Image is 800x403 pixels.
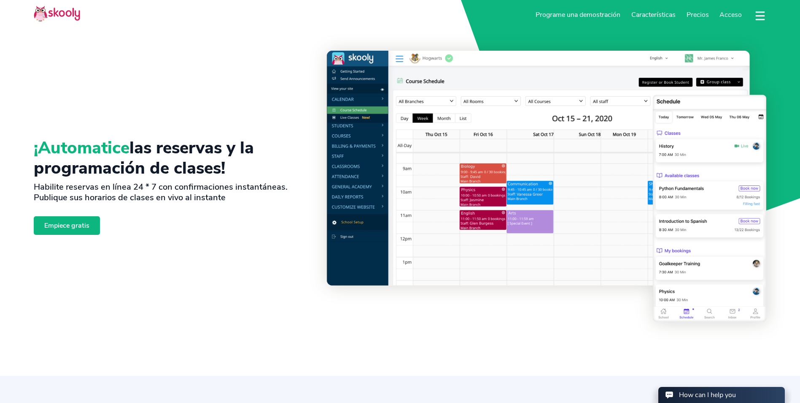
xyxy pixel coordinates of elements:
span: Acceso [719,10,742,19]
img: Skooly [34,5,80,22]
h1: las reservas y la programación de clases! [34,138,313,178]
img: Programación de clases, sistema de reservas y software - <span class='notranslate'>Skooly | Prueb... [327,51,766,322]
span: ¡Automatice [34,136,129,159]
h2: Habilite reservas en línea 24 * 7 con confirmaciones instantáneas. Publique sus horarios de clase... [34,182,313,203]
a: Programe una demostración [531,8,626,22]
a: Acceso [714,8,747,22]
a: Precios [681,8,714,22]
button: dropdown menu [754,6,766,25]
span: Precios [687,10,709,19]
a: Características [626,8,681,22]
a: Empiece gratis [34,216,100,234]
